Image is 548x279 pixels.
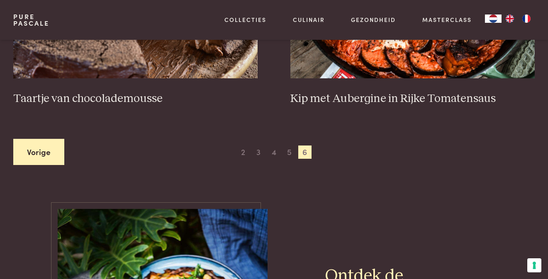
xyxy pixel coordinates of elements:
a: Gezondheid [351,15,396,24]
button: Uw voorkeuren voor toestemming voor trackingtechnologieën [527,258,541,272]
a: EN [502,15,518,23]
a: Culinair [293,15,325,24]
aside: Language selected: Nederlands [485,15,535,23]
span: 3 [252,146,265,159]
a: Vorige [13,139,64,165]
a: FR [518,15,535,23]
a: Masterclass [422,15,472,24]
a: PurePascale [13,13,49,27]
span: 6 [298,146,312,159]
ul: Language list [502,15,535,23]
span: 2 [236,146,250,159]
span: 4 [268,146,281,159]
h3: Taartje van chocolademousse [13,92,258,106]
h3: Kip met Aubergine in Rijke Tomatensaus [290,92,535,106]
a: Collecties [224,15,266,24]
span: 5 [283,146,296,159]
div: Language [485,15,502,23]
a: NL [485,15,502,23]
